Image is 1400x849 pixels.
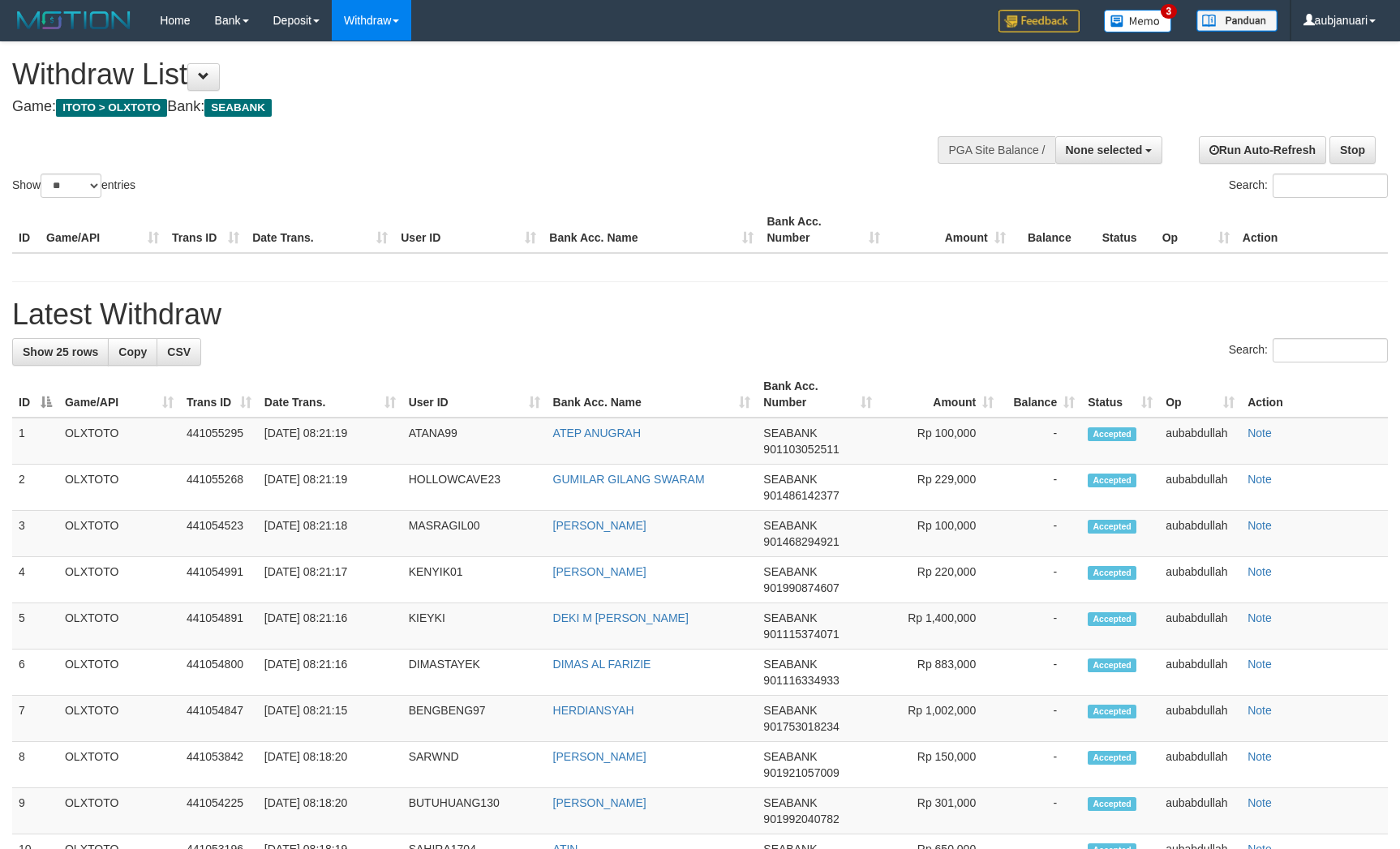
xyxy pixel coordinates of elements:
td: 8 [12,742,58,788]
td: 441054991 [180,557,258,603]
a: Run Auto-Refresh [1199,136,1326,164]
td: OLXTOTO [58,650,180,696]
td: OLXTOTO [58,788,180,834]
a: Note [1248,611,1272,624]
input: Search: [1273,338,1388,362]
td: Rp 100,000 [878,511,1000,557]
td: aubabdullah [1159,603,1241,650]
label: Search: [1229,338,1388,362]
th: Date Trans. [246,207,394,253]
td: Rp 1,400,000 [878,603,1000,650]
td: [DATE] 08:21:19 [258,465,402,511]
a: ATEP ANUGRAH [553,427,641,440]
td: 6 [12,650,58,696]
span: SEABANK [763,473,817,486]
a: Copy [108,338,157,366]
td: 441054800 [180,650,258,696]
td: BENGBENG97 [402,696,547,742]
td: 5 [12,603,58,650]
th: Trans ID: activate to sort column ascending [180,371,258,418]
th: Op [1156,207,1236,253]
span: Copy 901116334933 to clipboard [763,674,839,687]
span: 3 [1161,4,1178,19]
td: 2 [12,465,58,511]
img: Feedback.jpg [998,10,1080,32]
td: KIEYKI [402,603,547,650]
th: Bank Acc. Name [543,207,760,253]
td: aubabdullah [1159,465,1241,511]
td: OLXTOTO [58,603,180,650]
span: Accepted [1088,566,1136,580]
td: aubabdullah [1159,788,1241,834]
th: User ID [394,207,543,253]
td: [DATE] 08:21:18 [258,511,402,557]
div: PGA Site Balance / [938,136,1054,164]
th: Game/API: activate to sort column ascending [58,371,180,418]
td: 441055268 [180,465,258,511]
span: Accepted [1088,520,1136,534]
a: Stop [1329,136,1376,164]
th: Bank Acc. Number: activate to sort column ascending [757,371,878,418]
td: aubabdullah [1159,511,1241,557]
th: Bank Acc. Number [760,207,886,253]
span: Copy 901115374071 to clipboard [763,628,839,641]
td: 441054225 [180,788,258,834]
td: [DATE] 08:18:20 [258,788,402,834]
td: 441054523 [180,511,258,557]
td: - [1000,557,1081,603]
td: aubabdullah [1159,696,1241,742]
td: MASRAGIL00 [402,511,547,557]
td: DIMASTAYEK [402,650,547,696]
td: - [1000,465,1081,511]
td: 7 [12,696,58,742]
img: MOTION_logo.png [12,8,135,32]
th: ID [12,207,40,253]
td: Rp 150,000 [878,742,1000,788]
a: Note [1248,750,1272,763]
span: None selected [1066,144,1143,157]
th: Action [1241,371,1388,418]
span: SEABANK [763,611,817,624]
td: [DATE] 08:18:20 [258,742,402,788]
span: Accepted [1088,474,1136,487]
td: 441055295 [180,418,258,465]
td: Rp 301,000 [878,788,1000,834]
span: Copy [118,345,147,358]
td: OLXTOTO [58,511,180,557]
span: SEABANK [204,99,272,117]
td: 441053842 [180,742,258,788]
span: Show 25 rows [23,345,98,358]
td: OLXTOTO [58,418,180,465]
td: aubabdullah [1159,557,1241,603]
td: OLXTOTO [58,465,180,511]
a: DIMAS AL FARIZIE [553,658,651,671]
span: SEABANK [763,427,817,440]
img: panduan.png [1196,10,1278,32]
td: 441054847 [180,696,258,742]
th: Op: activate to sort column ascending [1159,371,1241,418]
span: Copy 901992040782 to clipboard [763,813,839,825]
span: Accepted [1088,658,1136,672]
td: aubabdullah [1159,742,1241,788]
td: Rp 883,000 [878,650,1000,696]
span: Copy 901486142377 to clipboard [763,489,839,502]
span: SEABANK [763,750,817,763]
th: Balance: activate to sort column ascending [1000,371,1081,418]
th: Amount: activate to sort column ascending [878,371,1000,418]
td: - [1000,650,1081,696]
label: Search: [1229,174,1388,198]
span: SEABANK [763,658,817,671]
a: GUMILAR GILANG SWARAM [553,473,705,486]
td: [DATE] 08:21:16 [258,603,402,650]
a: Note [1248,427,1272,440]
h1: Latest Withdraw [12,298,1388,331]
th: User ID: activate to sort column ascending [402,371,547,418]
td: [DATE] 08:21:17 [258,557,402,603]
td: Rp 229,000 [878,465,1000,511]
td: - [1000,603,1081,650]
span: SEABANK [763,704,817,717]
label: Show entries [12,174,135,198]
h4: Game: Bank: [12,99,917,115]
a: Note [1248,565,1272,578]
td: 441054891 [180,603,258,650]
